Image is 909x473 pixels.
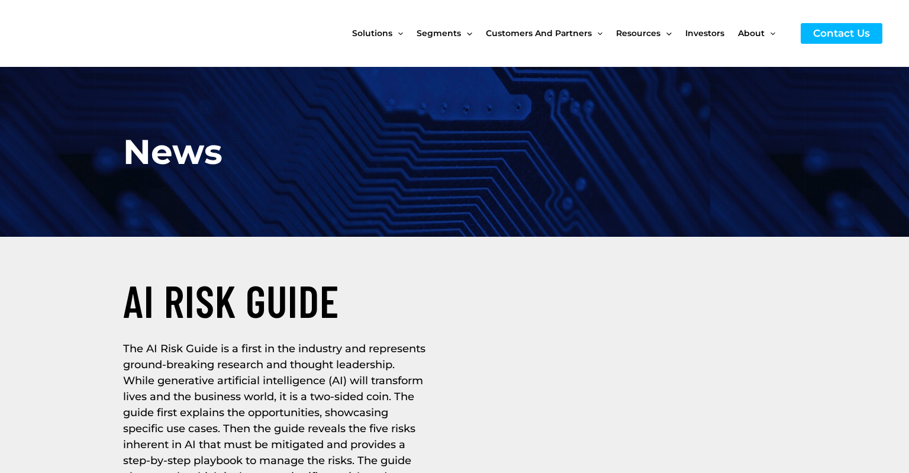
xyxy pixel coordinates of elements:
span: Menu Toggle [765,8,775,58]
span: Menu Toggle [392,8,403,58]
span: Resources [616,8,660,58]
span: Menu Toggle [592,8,602,58]
span: Customers and Partners [486,8,592,58]
h1: News [123,126,394,178]
span: Menu Toggle [660,8,671,58]
img: CyberCatch [21,9,163,58]
a: Investors [685,8,738,58]
nav: Site Navigation: New Main Menu [352,8,789,58]
span: Solutions [352,8,392,58]
h2: AI RISK GUIDE [123,272,449,329]
span: Investors [685,8,724,58]
span: Menu Toggle [461,8,472,58]
span: About [738,8,765,58]
a: Contact Us [801,23,882,44]
span: Segments [417,8,461,58]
